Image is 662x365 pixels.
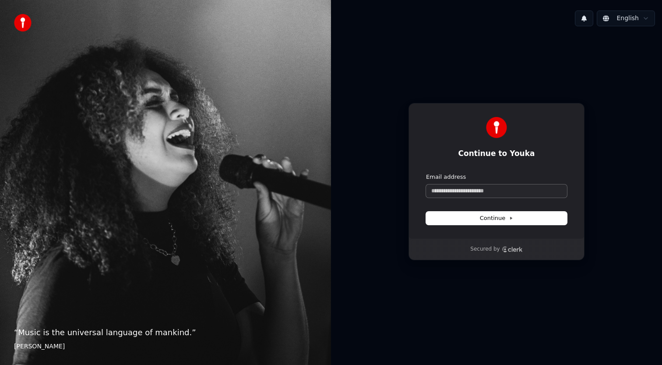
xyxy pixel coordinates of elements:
img: youka [14,14,32,32]
p: “ Music is the universal language of mankind. ” [14,326,317,339]
a: Clerk logo [502,246,523,252]
label: Email address [426,173,466,181]
button: Continue [426,212,567,225]
p: Secured by [470,246,500,253]
footer: [PERSON_NAME] [14,342,317,351]
h1: Continue to Youka [426,149,567,159]
img: Youka [486,117,507,138]
span: Continue [480,214,513,222]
